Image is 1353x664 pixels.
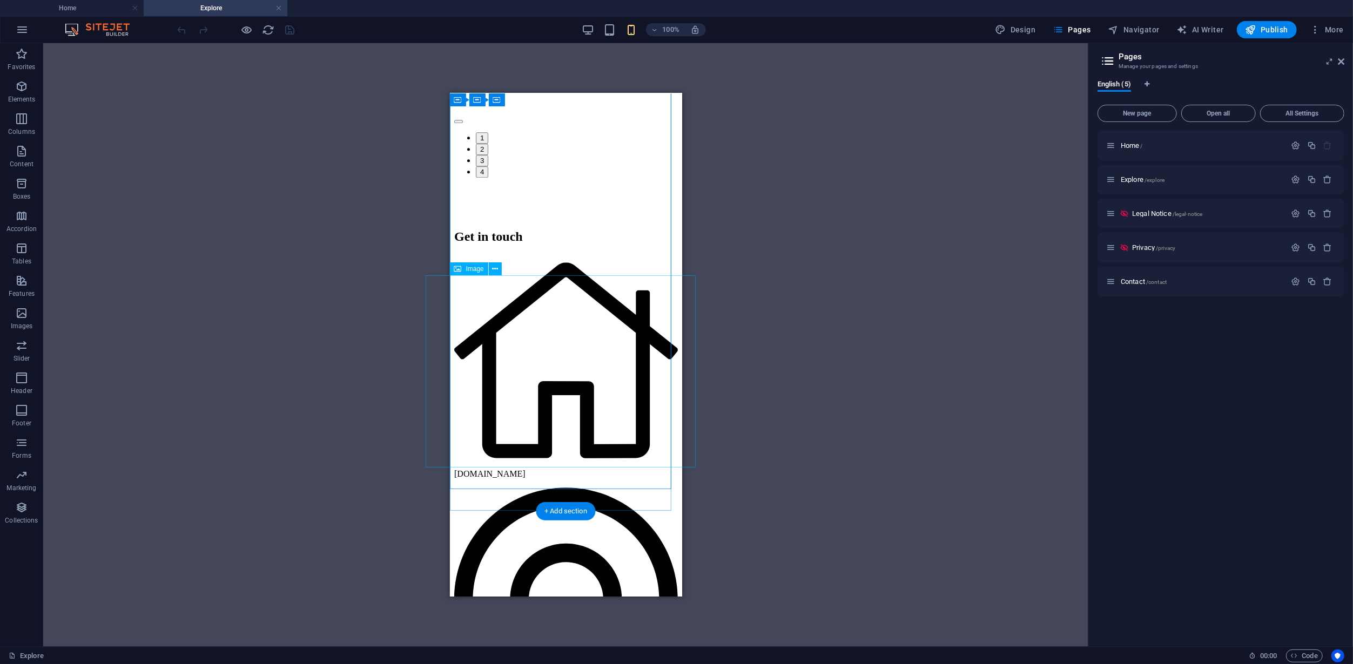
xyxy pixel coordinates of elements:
h4: Explore [144,2,287,14]
div: Remove [1323,277,1332,286]
button: Publish [1237,21,1297,38]
span: New page [1102,110,1172,117]
div: Home/ [1118,142,1286,149]
span: All Settings [1265,110,1339,117]
div: The startpage cannot be deleted [1323,141,1332,150]
span: Image [466,266,484,272]
span: English (5) [1098,78,1131,93]
div: Settings [1291,209,1301,218]
p: Features [9,289,35,298]
p: Tables [12,257,31,266]
p: Collections [5,516,38,525]
button: Navigator [1104,21,1164,38]
span: AI Writer [1177,24,1224,35]
p: Marketing [6,484,36,492]
div: Duplicate [1307,141,1316,150]
span: /legal-notice [1173,211,1203,217]
p: Boxes [13,192,31,201]
button: 2 [26,50,38,62]
button: Pages [1048,21,1095,38]
div: Language Tabs [1098,80,1344,100]
p: Favorites [8,63,35,71]
p: Elements [8,95,36,104]
div: Explore/explore [1118,176,1286,183]
span: [DOMAIN_NAME] [4,376,76,385]
button: More [1305,21,1348,38]
p: Header [11,387,32,395]
button: New page [1098,105,1177,122]
button: Design [991,21,1040,38]
button: All Settings [1260,105,1344,122]
span: Pages [1053,24,1091,35]
span: /explore [1145,177,1164,183]
a: Click to cancel selection. Double-click to open Pages [9,649,44,662]
div: Settings [1291,175,1301,184]
p: Columns [8,127,35,136]
p: Footer [12,419,31,428]
div: Duplicate [1307,243,1316,252]
span: /contact [1146,279,1167,285]
span: Publish [1246,24,1288,35]
button: AI Writer [1173,21,1228,38]
span: Navigator [1108,24,1160,35]
div: Settings [1291,243,1301,252]
h6: 100% [662,23,679,36]
h3: Manage your pages and settings [1119,62,1323,71]
span: Click to open page [1121,141,1143,150]
p: Content [10,160,33,168]
span: Open all [1186,110,1251,117]
h2: Pages [1119,52,1344,62]
div: Remove [1323,209,1332,218]
div: Duplicate [1307,175,1316,184]
button: Open all [1181,105,1256,122]
span: / [1141,143,1143,149]
button: 100% [646,23,684,36]
button: 3 [26,62,38,73]
div: Remove [1323,243,1332,252]
span: : [1268,652,1269,660]
span: 00 00 [1260,649,1277,662]
button: 1 [26,39,38,50]
h6: Session time [1249,649,1277,662]
i: On resize automatically adjust zoom level to fit chosen device. [690,25,700,35]
div: Remove [1323,175,1332,184]
button: Click here to leave preview mode and continue editing [240,23,253,36]
p: Images [11,322,33,330]
img: Editor Logo [62,23,143,36]
div: Legal Notice/legal-notice [1129,210,1286,217]
div: Contact/contact [1118,278,1286,285]
p: Forms [12,451,31,460]
span: Design [995,24,1036,35]
button: 4 [26,73,38,84]
span: Click to open page [1121,175,1164,184]
p: Accordion [6,225,37,233]
div: + Add section [536,502,596,520]
button: reload [262,23,275,36]
div: Design (Ctrl+Alt+Y) [991,21,1040,38]
div: Privacy/privacy [1129,244,1286,251]
div: Settings [1291,141,1301,150]
button: Usercentrics [1331,649,1344,662]
span: Click to open page [1132,209,1202,218]
div: Settings [1291,277,1301,286]
span: Click to open page [1132,243,1175,252]
p: Slider [14,354,30,363]
button: Code [1286,649,1323,662]
div: Duplicate [1307,277,1316,286]
span: More [1310,24,1344,35]
span: Click to open page [1121,277,1167,286]
span: Code [1291,649,1318,662]
div: Duplicate [1307,209,1316,218]
span: /privacy [1156,245,1175,251]
i: Reload page [262,24,275,36]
